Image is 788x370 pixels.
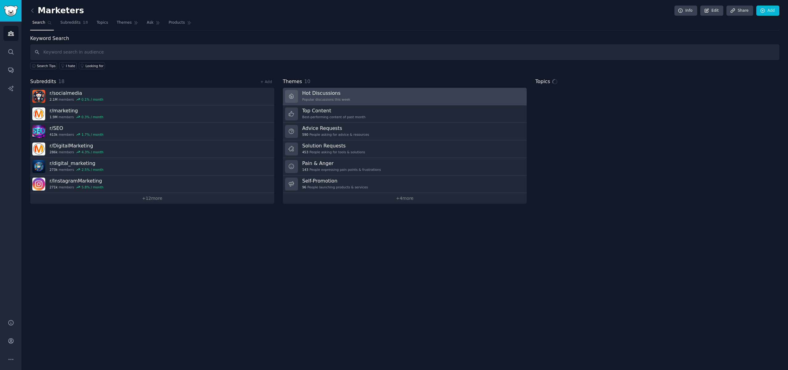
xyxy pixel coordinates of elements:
a: Ask [145,18,162,30]
img: socialmedia [32,90,45,103]
h3: Self-Promotion [302,178,368,184]
div: 4.3 % / month [82,150,103,154]
a: Hot DiscussionsPopular discussions this week [283,88,527,105]
span: Subreddits [30,78,56,86]
div: Popular discussions this week [302,97,350,102]
div: 0.3 % / month [82,115,103,119]
span: 453 [302,150,308,154]
div: members [50,132,103,137]
span: Search [32,20,45,26]
span: 271k [50,185,58,189]
img: InstagramMarketing [32,178,45,191]
a: r/marketing1.9Mmembers0.3% / month [30,105,274,123]
a: Solution Requests453People asking for tools & solutions [283,140,527,158]
span: 18 [83,20,88,26]
h3: Top Content [302,107,366,114]
span: Topics [97,20,108,26]
img: marketing [32,107,45,120]
div: People asking for advice & resources [302,132,369,137]
h3: Pain & Anger [302,160,381,167]
a: Edit [700,6,723,16]
h3: Advice Requests [302,125,369,131]
span: 590 [302,132,308,137]
span: 18 [58,78,65,84]
a: Topics [94,18,110,30]
a: Self-Promotion96People launching products & services [283,175,527,193]
a: r/InstagramMarketing271kmembers5.8% / month [30,175,274,193]
a: + Add [260,80,272,84]
label: Keyword Search [30,35,69,41]
a: +12more [30,193,274,204]
a: r/digital_marketing273kmembers2.5% / month [30,158,274,175]
span: 413k [50,132,58,137]
a: Themes [115,18,140,30]
span: Ask [147,20,154,26]
span: Themes [283,78,302,86]
a: I hate [59,62,77,69]
button: Search Tips [30,62,57,69]
a: r/SEO413kmembers1.7% / month [30,123,274,140]
span: 1.9M [50,115,58,119]
img: GummySearch logo [4,6,18,16]
h3: r/ SEO [50,125,103,131]
a: r/socialmedia2.1Mmembers0.1% / month [30,88,274,105]
a: +4more [283,193,527,204]
span: 143 [302,167,308,172]
div: People expressing pain points & frustrations [302,167,381,172]
h3: Solution Requests [302,143,365,149]
a: Subreddits18 [58,18,90,30]
img: digital_marketing [32,160,45,173]
span: Search Tips [37,64,56,68]
h3: r/ InstagramMarketing [50,178,103,184]
a: Looking for [79,62,105,69]
span: 286k [50,150,58,154]
div: 5.8 % / month [82,185,103,189]
input: Keyword search in audience [30,44,779,60]
a: Info [674,6,697,16]
div: Looking for [86,64,104,68]
div: People launching products & services [302,185,368,189]
img: SEO [32,125,45,138]
h2: Marketers [30,6,84,16]
a: r/DigitalMarketing286kmembers4.3% / month [30,140,274,158]
div: members [50,97,103,102]
span: 273k [50,167,58,172]
span: 2.1M [50,97,58,102]
span: Topics [535,78,550,86]
div: 1.7 % / month [82,132,103,137]
div: members [50,150,103,154]
span: 96 [302,185,306,189]
a: Search [30,18,54,30]
div: members [50,167,103,172]
span: Subreddits [60,20,81,26]
div: I hate [66,64,75,68]
h3: Hot Discussions [302,90,350,96]
h3: r/ digital_marketing [50,160,103,167]
span: Themes [117,20,132,26]
a: Products [167,18,194,30]
img: DigitalMarketing [32,143,45,155]
h3: r/ DigitalMarketing [50,143,103,149]
div: People asking for tools & solutions [302,150,365,154]
a: Advice Requests590People asking for advice & resources [283,123,527,140]
h3: r/ socialmedia [50,90,103,96]
span: 10 [304,78,310,84]
div: Best-performing content of past month [302,115,366,119]
a: Add [756,6,779,16]
div: 0.1 % / month [82,97,103,102]
div: members [50,185,103,189]
h3: r/ marketing [50,107,103,114]
a: Top ContentBest-performing content of past month [283,105,527,123]
a: Share [726,6,753,16]
a: Pain & Anger143People expressing pain points & frustrations [283,158,527,175]
div: 2.5 % / month [82,167,103,172]
div: members [50,115,103,119]
span: Products [169,20,185,26]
